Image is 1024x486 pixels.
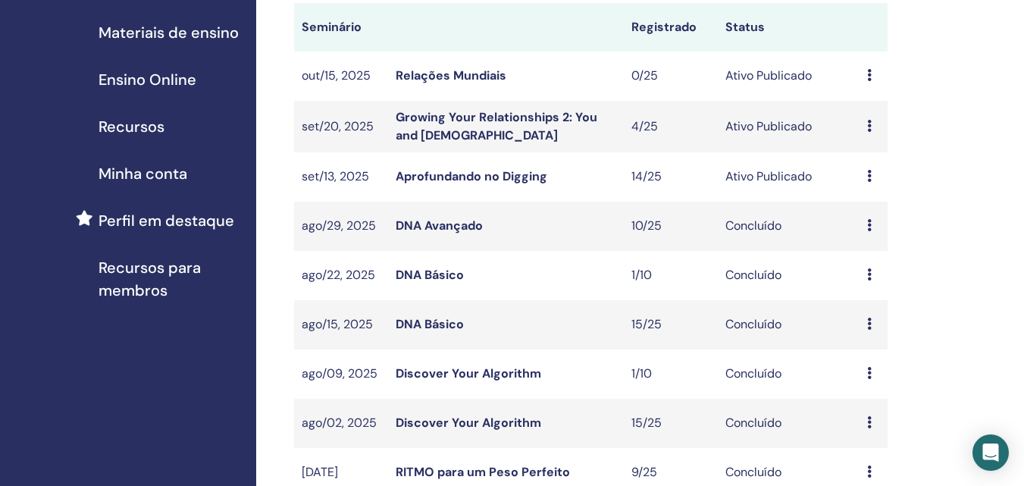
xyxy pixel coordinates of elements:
div: Open Intercom Messenger [972,434,1009,471]
td: 14/25 [624,152,718,202]
td: 10/25 [624,202,718,251]
td: ago/09, 2025 [294,350,388,399]
a: Growing Your Relationships 2: You and [DEMOGRAPHIC_DATA] [396,109,597,143]
a: DNA Básico [396,316,464,332]
td: 1/10 [624,350,718,399]
td: 4/25 [624,101,718,152]
td: out/15, 2025 [294,52,388,101]
td: Concluído [718,300,859,350]
span: Ensino Online [99,68,196,91]
a: DNA Avançado [396,218,483,234]
td: Concluído [718,251,859,300]
td: Concluído [718,202,859,251]
a: DNA Básico [396,267,464,283]
td: Ativo Publicado [718,52,859,101]
a: Relações Mundiais [396,67,506,83]
td: 15/25 [624,399,718,448]
span: Recursos [99,115,164,138]
td: 1/10 [624,251,718,300]
span: Minha conta [99,162,187,185]
td: ago/29, 2025 [294,202,388,251]
span: Recursos para membros [99,256,244,302]
td: Concluído [718,399,859,448]
a: Discover Your Algorithm [396,365,541,381]
td: 0/25 [624,52,718,101]
td: ago/22, 2025 [294,251,388,300]
th: Seminário [294,3,388,52]
a: RITMO para um Peso Perfeito [396,464,570,480]
td: 15/25 [624,300,718,350]
a: Aprofundando no Digging [396,168,547,184]
td: Ativo Publicado [718,101,859,152]
span: Perfil em destaque [99,209,234,232]
th: Status [718,3,859,52]
th: Registrado [624,3,718,52]
td: ago/15, 2025 [294,300,388,350]
td: Ativo Publicado [718,152,859,202]
span: Materiais de ensino [99,21,239,44]
a: Discover Your Algorithm [396,415,541,431]
td: Concluído [718,350,859,399]
td: ago/02, 2025 [294,399,388,448]
td: set/20, 2025 [294,101,388,152]
td: set/13, 2025 [294,152,388,202]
